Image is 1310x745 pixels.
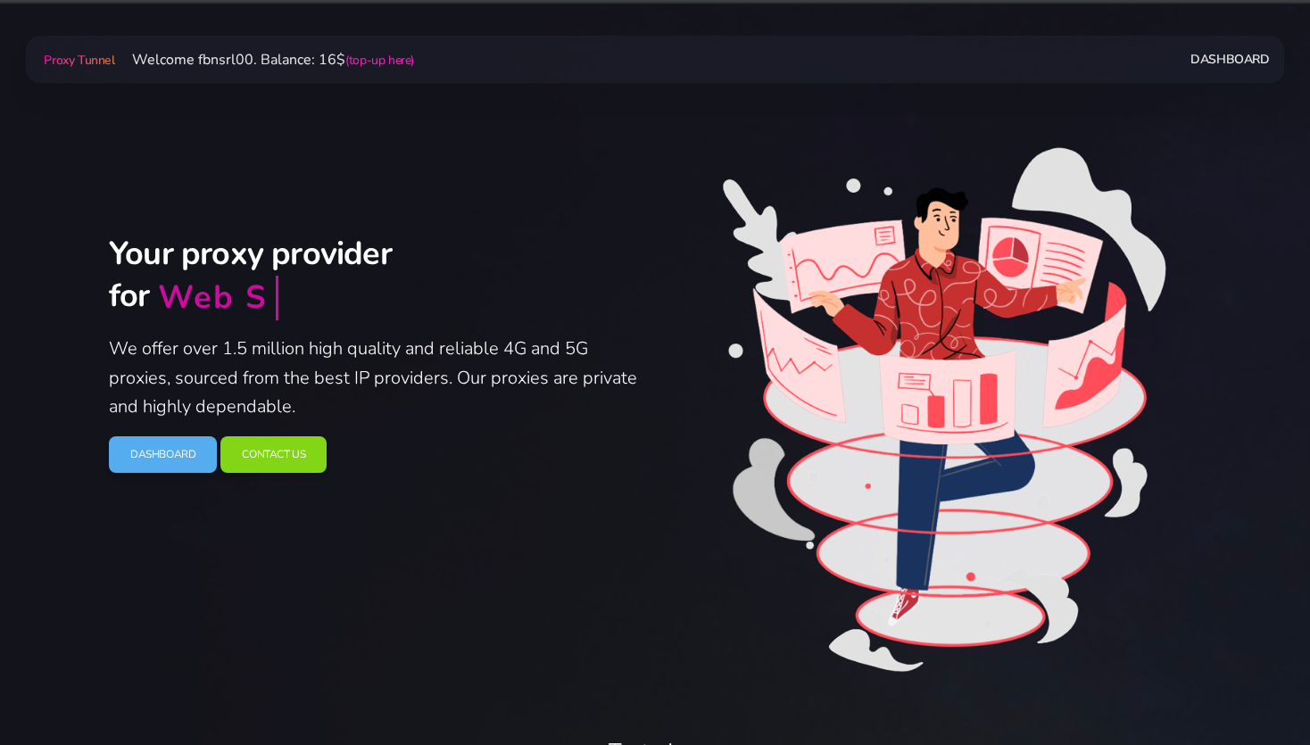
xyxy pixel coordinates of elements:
a: Dashboard [1190,43,1269,76]
a: Dashboard [109,436,217,473]
span: Welcome fbnsrl00. Balance: 16$ [118,50,414,70]
span: Proxy Tunnel [44,52,114,69]
p: We offer over 1.5 million high quality and reliable 4G and 5G proxies, sourced from the best IP p... [109,335,644,422]
h2: Your proxy provider for [109,234,644,320]
a: (top-up here) [345,52,414,69]
a: Proxy Tunnel [40,46,118,74]
iframe: Webchat Widget [1047,453,1288,723]
div: Web S [158,277,268,319]
a: Contact Us [220,436,327,473]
